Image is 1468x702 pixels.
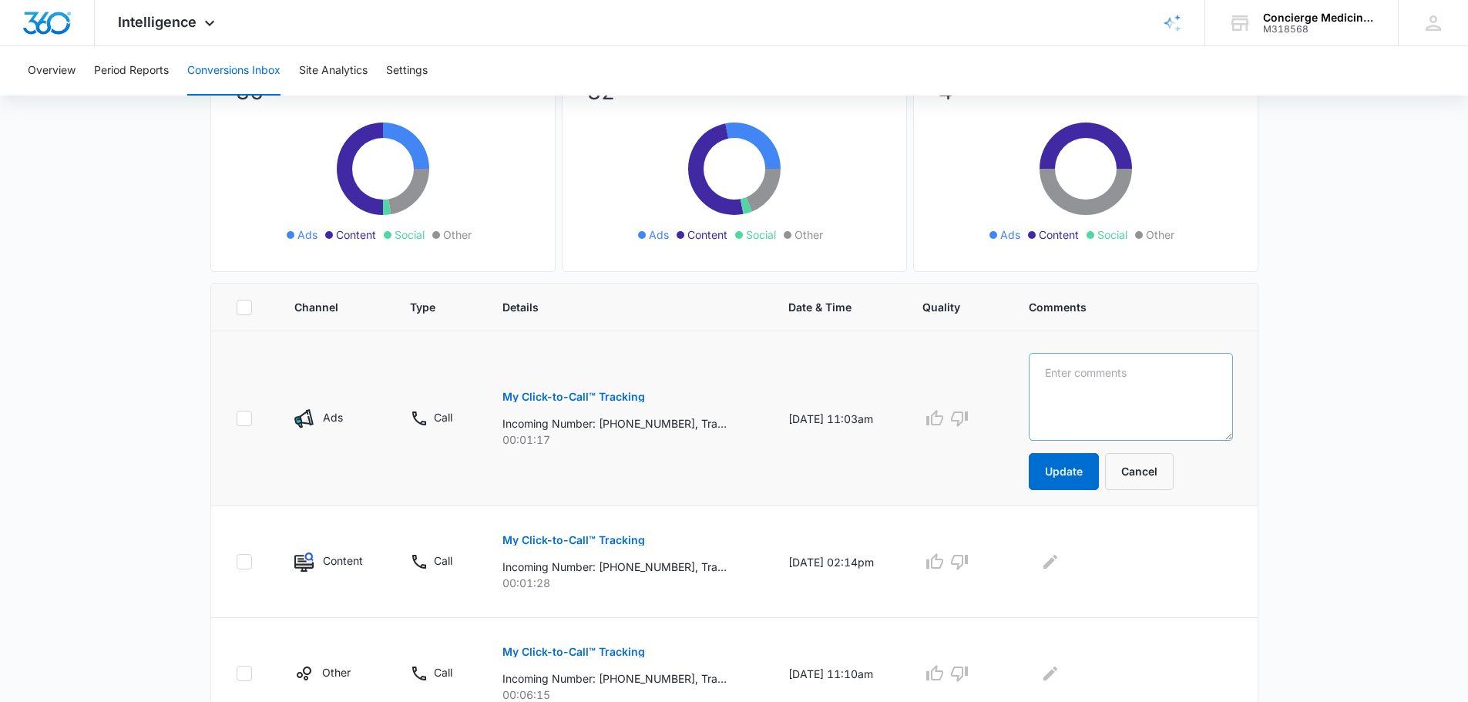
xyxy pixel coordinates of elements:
[502,647,645,657] p: My Click-to-Call™ Tracking
[502,633,645,670] button: My Click-to-Call™ Tracking
[687,227,727,243] span: Content
[386,46,428,96] button: Settings
[788,299,863,315] span: Date & Time
[502,559,727,575] p: Incoming Number: [PHONE_NUMBER], Tracking Number: [PHONE_NUMBER], Ring To: [PHONE_NUMBER], Caller...
[1038,661,1063,686] button: Edit Comments
[770,506,904,618] td: [DATE] 02:14pm
[502,378,645,415] button: My Click-to-Call™ Tracking
[299,46,368,96] button: Site Analytics
[28,46,76,96] button: Overview
[770,331,904,506] td: [DATE] 11:03am
[502,522,645,559] button: My Click-to-Call™ Tracking
[1097,227,1127,243] span: Social
[322,664,351,680] p: Other
[1263,12,1376,24] div: account name
[502,670,727,687] p: Incoming Number: [PHONE_NUMBER], Tracking Number: [PHONE_NUMBER], Ring To: [PHONE_NUMBER], Caller...
[94,46,169,96] button: Period Reports
[434,664,452,680] p: Call
[434,553,452,569] p: Call
[294,299,351,315] span: Channel
[118,14,197,30] span: Intelligence
[502,391,645,402] p: My Click-to-Call™ Tracking
[1039,227,1079,243] span: Content
[922,299,969,315] span: Quality
[502,299,729,315] span: Details
[502,575,751,591] p: 00:01:28
[323,409,343,425] p: Ads
[395,227,425,243] span: Social
[1029,299,1211,315] span: Comments
[1000,227,1020,243] span: Ads
[794,227,823,243] span: Other
[323,553,363,569] p: Content
[443,227,472,243] span: Other
[187,46,280,96] button: Conversions Inbox
[746,227,776,243] span: Social
[1038,549,1063,574] button: Edit Comments
[502,535,645,546] p: My Click-to-Call™ Tracking
[434,409,452,425] p: Call
[1263,24,1376,35] div: account id
[1146,227,1174,243] span: Other
[336,227,376,243] span: Content
[649,227,669,243] span: Ads
[502,432,751,448] p: 00:01:17
[410,299,443,315] span: Type
[1029,453,1099,490] button: Update
[297,227,317,243] span: Ads
[1105,453,1174,490] button: Cancel
[502,415,727,432] p: Incoming Number: [PHONE_NUMBER], Tracking Number: [PHONE_NUMBER], Ring To: [PHONE_NUMBER], Caller...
